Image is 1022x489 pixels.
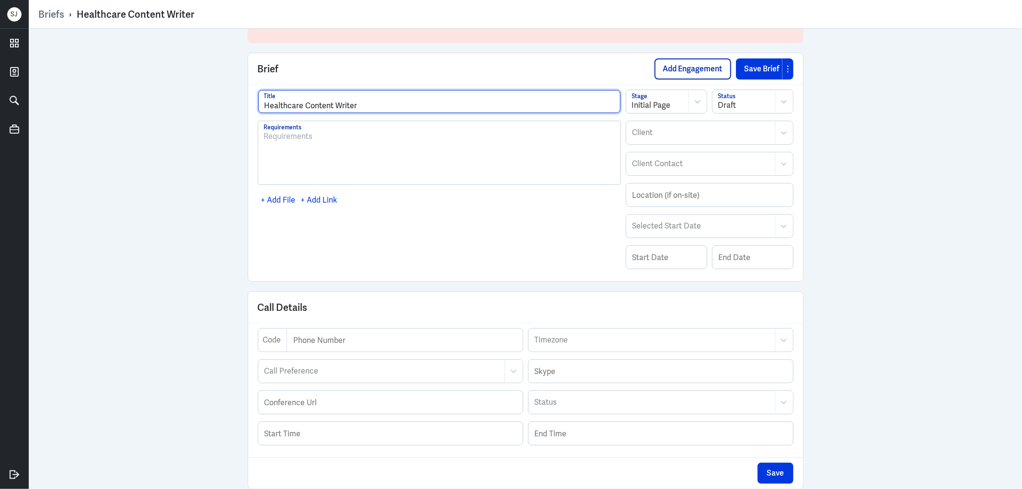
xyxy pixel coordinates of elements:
a: Briefs [38,8,64,21]
input: Title [258,90,620,113]
input: Location (if on-site) [626,183,793,206]
div: + Add File [258,192,299,208]
p: › [64,8,77,21]
div: S J [7,7,22,22]
input: End Date [712,246,793,269]
input: End Time [528,422,793,445]
div: + Add Link [299,192,340,208]
button: Add Engagement [655,58,731,80]
input: Phone Number [287,329,522,352]
input: Start Date [626,246,707,269]
div: Call Details [248,292,803,323]
div: Brief [248,53,803,84]
input: Skype [528,360,793,383]
input: Conference Url [258,391,523,414]
div: Healthcare Content Writer [77,8,195,21]
button: Save Brief [736,58,782,80]
button: Save [758,463,793,484]
input: Start Time [258,422,523,445]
